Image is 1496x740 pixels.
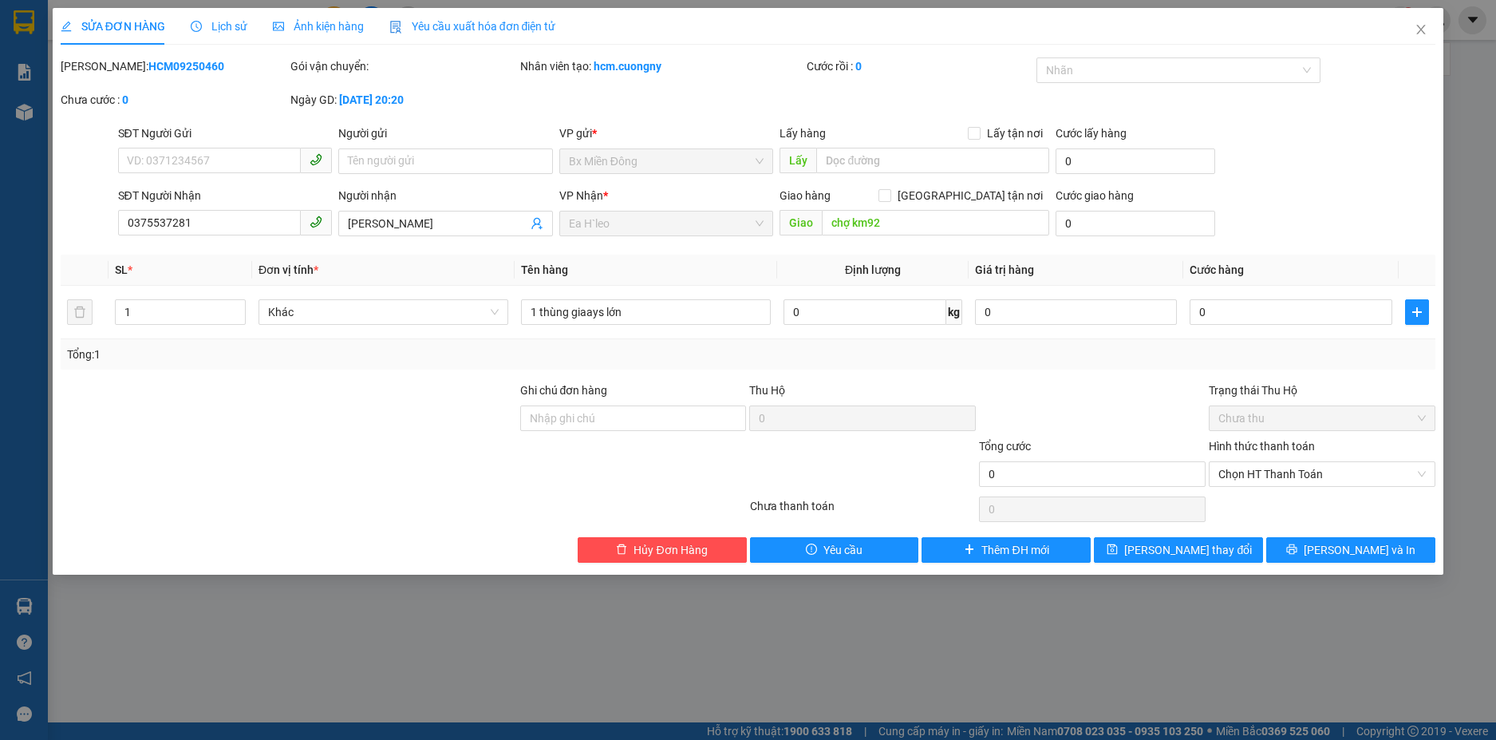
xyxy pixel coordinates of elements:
button: exclamation-circleYêu cầu [750,537,919,563]
span: Tên hàng [521,263,568,276]
button: save[PERSON_NAME] thay đổi [1094,537,1263,563]
span: user-add [531,217,543,230]
span: clock-circle [191,21,202,32]
span: SỬA ĐƠN HÀNG [61,20,165,33]
div: Trạng thái Thu Hộ [1209,382,1435,399]
span: Giao hàng [780,189,831,202]
span: edit [61,21,72,32]
span: Yêu cầu xuất hóa đơn điện tử [389,20,556,33]
div: SĐT Người Gửi [118,125,333,142]
span: Tổng cước [979,440,1031,453]
b: HCM09250460 [148,60,224,73]
input: VD: Bàn, Ghế [521,299,771,325]
span: Bx Miền Đông [569,149,764,173]
span: Giá trị hàng [975,263,1034,276]
input: Cước giao hàng [1056,211,1214,236]
span: [PERSON_NAME] và In [1304,541,1415,559]
input: Dọc đường [822,210,1049,235]
span: Định lượng [845,263,901,276]
span: SL [115,263,128,276]
input: Dọc đường [816,148,1049,173]
span: save [1107,544,1118,556]
input: Ghi chú đơn hàng [520,406,747,431]
div: Người nhận [338,187,553,204]
span: Giao [780,210,822,235]
div: Chưa cước : [61,91,287,109]
span: plus [1406,306,1429,319]
span: phone [310,153,322,166]
span: Thêm ĐH mới [981,541,1048,559]
span: Chọn HT Thanh Toán [1218,462,1426,486]
input: Cước lấy hàng [1056,148,1214,174]
label: Cước giao hàng [1056,189,1134,202]
div: Ngày GD: [290,91,517,109]
div: VP gửi [559,125,774,142]
span: kg [946,299,962,325]
button: plus [1405,299,1430,325]
div: Chưa thanh toán [748,497,978,525]
span: [GEOGRAPHIC_DATA] tận nơi [891,187,1049,204]
button: Close [1399,8,1443,53]
span: Chưa thu [1218,406,1426,430]
b: hcm.cuongny [594,60,661,73]
img: icon [389,21,402,34]
span: Cước hàng [1190,263,1244,276]
b: 0 [855,60,862,73]
span: Lấy [780,148,816,173]
button: plusThêm ĐH mới [922,537,1091,563]
span: Ảnh kiện hàng [273,20,364,33]
div: Cước rồi : [807,57,1033,75]
div: Gói vận chuyển: [290,57,517,75]
b: 0 [122,93,128,106]
span: close [1415,23,1427,36]
span: delete [616,544,627,556]
div: Nhân viên tạo: [520,57,804,75]
span: Khác [268,300,499,324]
label: Cước lấy hàng [1056,127,1127,140]
span: Yêu cầu [823,541,862,559]
label: Ghi chú đơn hàng [520,384,608,397]
div: SĐT Người Nhận [118,187,333,204]
span: exclamation-circle [806,544,817,556]
span: Ea H`leo [569,212,764,235]
span: Lịch sử [191,20,247,33]
span: phone [310,216,322,228]
span: Đơn vị tính [259,263,318,276]
span: Hủy Đơn Hàng [634,541,707,559]
span: picture [273,21,284,32]
span: plus [964,544,975,556]
label: Hình thức thanh toán [1209,440,1315,453]
span: [PERSON_NAME] thay đổi [1124,541,1252,559]
span: VP Nhận [559,189,603,202]
b: [DATE] 20:20 [339,93,404,106]
div: Người gửi [338,125,553,142]
div: Tổng: 1 [67,346,578,363]
button: delete [67,299,93,325]
span: printer [1286,544,1297,556]
span: Thu Hộ [749,384,785,397]
span: Lấy tận nơi [981,125,1049,142]
div: [PERSON_NAME]: [61,57,287,75]
button: printer[PERSON_NAME] và In [1266,537,1435,563]
span: Lấy hàng [780,127,826,140]
button: deleteHủy Đơn Hàng [578,537,747,563]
